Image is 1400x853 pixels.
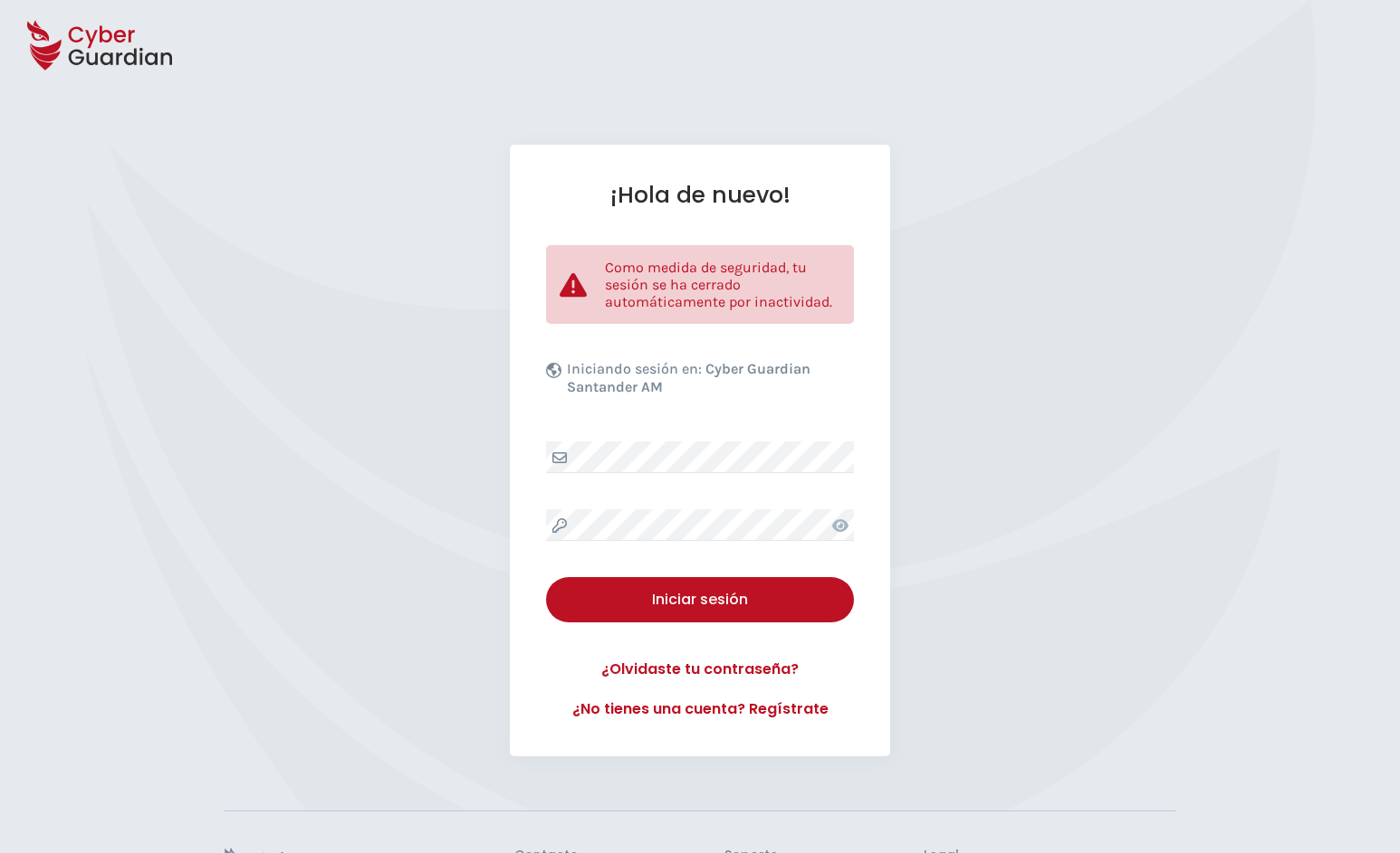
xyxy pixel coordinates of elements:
[546,181,854,209] h1: ¡Hola de nuevo!
[546,577,854,622] button: Iniciar sesión
[567,360,810,395] b: Cyber Guardian Santander AM
[546,659,854,680] a: ¿Olvidaste tu contraseña?
[546,698,854,720] a: ¿No tienes una cuenta? Regístrate
[560,589,840,611] div: Iniciar sesión
[567,360,849,405] p: Iniciando sesión en:
[605,259,840,310] p: Como medida de seguridad, tu sesión se ha cerrado automáticamente por inactividad.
